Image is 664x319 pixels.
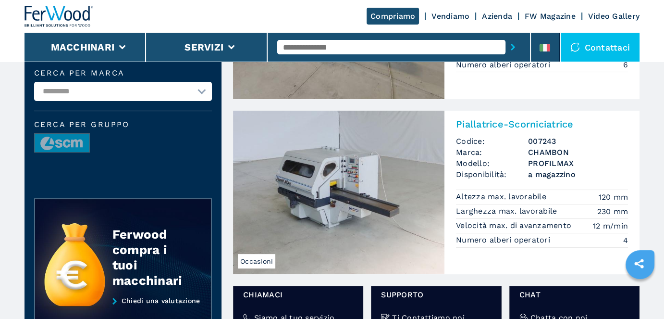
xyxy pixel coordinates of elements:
[597,206,628,217] em: 230 mm
[112,227,192,288] div: Ferwood compra i tuoi macchinari
[367,8,419,25] a: Compriamo
[482,12,512,21] a: Azienda
[51,41,115,53] button: Macchinari
[238,254,275,268] span: Occasioni
[243,289,353,300] span: Chiamaci
[456,220,574,231] p: Velocità max. di avanzamento
[431,12,469,21] a: Vendiamo
[570,42,580,52] img: Contattaci
[233,111,639,274] a: Piallatrice-Scorniciatrice CHAMBON PROFILMAXOccasioniPiallatrice-ScorniciatriceCodice:007243Marca...
[381,289,491,300] span: Supporto
[456,118,628,130] h2: Piallatrice-Scorniciatrice
[34,121,212,128] span: Cerca per Gruppo
[528,169,628,180] span: a magazzino
[505,36,520,58] button: submit-button
[588,12,639,21] a: Video Gallery
[627,252,651,276] a: sharethis
[599,191,628,203] em: 120 mm
[184,41,223,53] button: Servizi
[593,220,628,231] em: 12 m/min
[528,136,628,147] h3: 007243
[456,60,553,70] p: Numero alberi operatori
[25,6,94,27] img: Ferwood
[456,206,560,217] p: Larghezza max. lavorabile
[233,111,444,274] img: Piallatrice-Scorniciatrice CHAMBON PROFILMAX
[456,136,528,147] span: Codice:
[623,276,657,312] iframe: Chat
[561,33,640,62] div: Contattaci
[528,158,628,169] h3: PROFILMAX
[528,147,628,158] h3: CHAMBON
[456,158,528,169] span: Modello:
[519,289,629,300] span: chat
[34,69,212,77] label: Cerca per marca
[623,59,628,70] em: 6
[623,235,628,246] em: 4
[456,235,553,245] p: Numero alberi operatori
[456,169,528,180] span: Disponibilità:
[35,134,89,153] img: image
[456,191,549,202] p: Altezza max. lavorabile
[456,147,528,158] span: Marca:
[525,12,576,21] a: FW Magazine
